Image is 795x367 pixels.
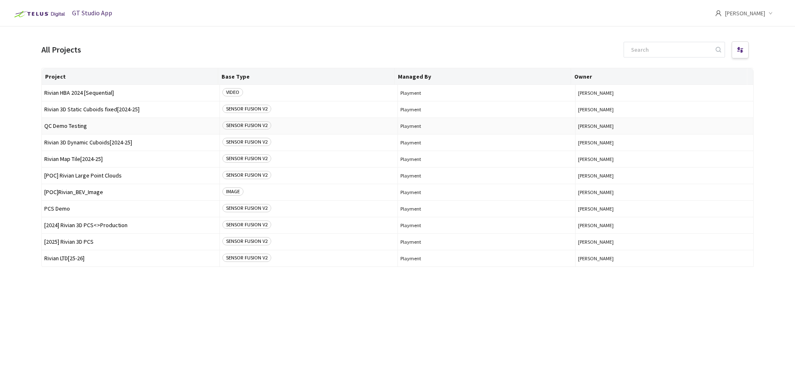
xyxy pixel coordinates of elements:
span: [2025] Rivian 3D PCS [44,239,217,245]
th: Owner [571,68,747,85]
span: Playment [400,222,573,228]
span: [POC] Rivian Large Point Clouds [44,173,217,179]
span: Rivian 3D Dynamic Cuboids[2024-25] [44,139,217,146]
span: Playment [400,206,573,212]
span: Rivian HBA 2024 [Sequential] [44,90,217,96]
span: Playment [400,106,573,113]
img: Telus [10,7,67,21]
span: Rivian 3D Static Cuboids fixed[2024-25] [44,106,217,113]
span: PCS Demo [44,206,217,212]
span: GT Studio App [72,9,112,17]
button: [PERSON_NAME] [578,255,751,261]
button: [PERSON_NAME] [578,206,751,212]
span: SENSOR FUSION V2 [222,221,271,229]
span: SENSOR FUSION V2 [222,204,271,212]
span: SENSOR FUSION V2 [222,154,271,163]
button: [PERSON_NAME] [578,156,751,162]
span: SENSOR FUSION V2 [222,121,271,130]
span: Playment [400,255,573,261]
span: Playment [400,189,573,195]
div: All Projects [41,43,81,56]
span: Playment [400,139,573,146]
span: SENSOR FUSION V2 [222,171,271,179]
span: SENSOR FUSION V2 [222,138,271,146]
span: VIDEO [222,88,243,96]
button: [PERSON_NAME] [578,139,751,146]
span: SENSOR FUSION V2 [222,237,271,245]
input: Search [626,42,714,57]
span: Playment [400,90,573,96]
span: IMAGE [222,187,243,196]
button: [PERSON_NAME] [578,90,751,96]
span: [2024] Rivian 3D PCS<>Production [44,222,217,228]
button: [PERSON_NAME] [578,106,751,113]
button: [PERSON_NAME] [578,173,751,179]
span: [POC]Rivian_BEV_Image [44,189,217,195]
button: [PERSON_NAME] [578,222,751,228]
button: [PERSON_NAME] [578,189,751,195]
span: Rivian LTD[25-26] [44,255,217,261]
th: Project [42,68,218,85]
span: Rivian Map Tile[2024-25] [44,156,217,162]
span: Playment [400,173,573,179]
span: QC Demo Testing [44,123,217,129]
span: Playment [400,123,573,129]
span: SENSOR FUSION V2 [222,105,271,113]
span: user [715,10,722,17]
span: Playment [400,156,573,162]
span: SENSOR FUSION V2 [222,254,271,262]
th: Base Type [218,68,395,85]
button: [PERSON_NAME] [578,123,751,129]
button: [PERSON_NAME] [578,239,751,245]
th: Managed By [395,68,571,85]
span: Playment [400,239,573,245]
span: down [768,11,773,15]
